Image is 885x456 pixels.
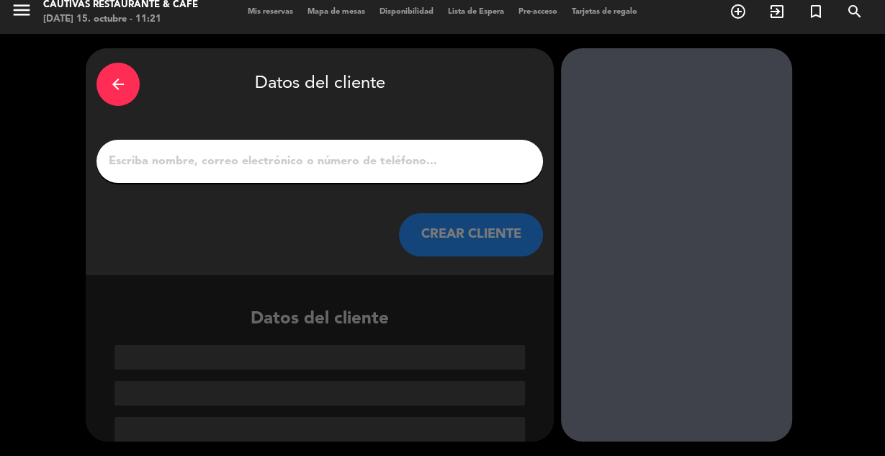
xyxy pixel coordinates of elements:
span: Tarjetas de regalo [565,8,644,16]
i: add_circle_outline [729,3,747,20]
div: Datos del cliente [96,59,543,109]
i: search [846,3,863,20]
span: Mis reservas [241,8,300,16]
i: turned_in_not [807,3,825,20]
div: Datos del cliente [86,305,554,442]
div: [DATE] 15. octubre - 11:21 [43,12,198,27]
i: arrow_back [109,76,127,93]
i: exit_to_app [768,3,786,20]
span: Pre-acceso [511,8,565,16]
span: Disponibilidad [372,8,441,16]
button: CREAR CLIENTE [399,213,543,256]
span: Lista de Espera [441,8,511,16]
input: Escriba nombre, correo electrónico o número de teléfono... [107,151,532,171]
span: Mapa de mesas [300,8,372,16]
